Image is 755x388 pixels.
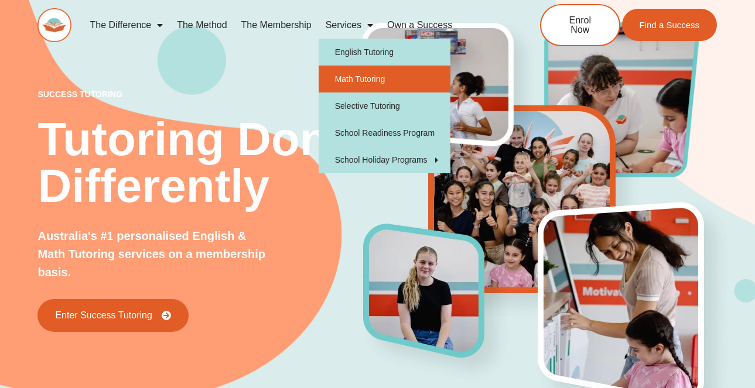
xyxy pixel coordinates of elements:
[37,227,275,281] p: Australia's #1 personalised English & Math Tutoring services on a membership basis.
[540,4,620,46] a: Enrol Now
[37,299,188,332] a: Enter Success Tutoring
[319,39,450,173] ul: Services
[170,12,234,39] a: The Method
[319,12,380,39] a: Services
[37,116,364,210] h2: Tutoring Done Differently
[380,12,459,39] a: Own a Success
[319,66,450,92] a: Math Tutoring
[319,146,450,173] a: School Holiday Programs
[554,256,755,388] iframe: Chat Widget
[319,92,450,119] a: Selective Tutoring
[640,20,700,29] span: Find a Success
[559,16,602,35] span: Enrol Now
[234,12,319,39] a: The Membership
[37,90,364,98] p: success tutoring
[622,9,718,41] a: Find a Success
[83,12,170,39] a: The Difference
[319,119,450,146] a: School Readiness Program
[319,39,450,66] a: English Tutoring
[55,311,152,320] span: Enter Success Tutoring
[83,12,501,39] nav: Menu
